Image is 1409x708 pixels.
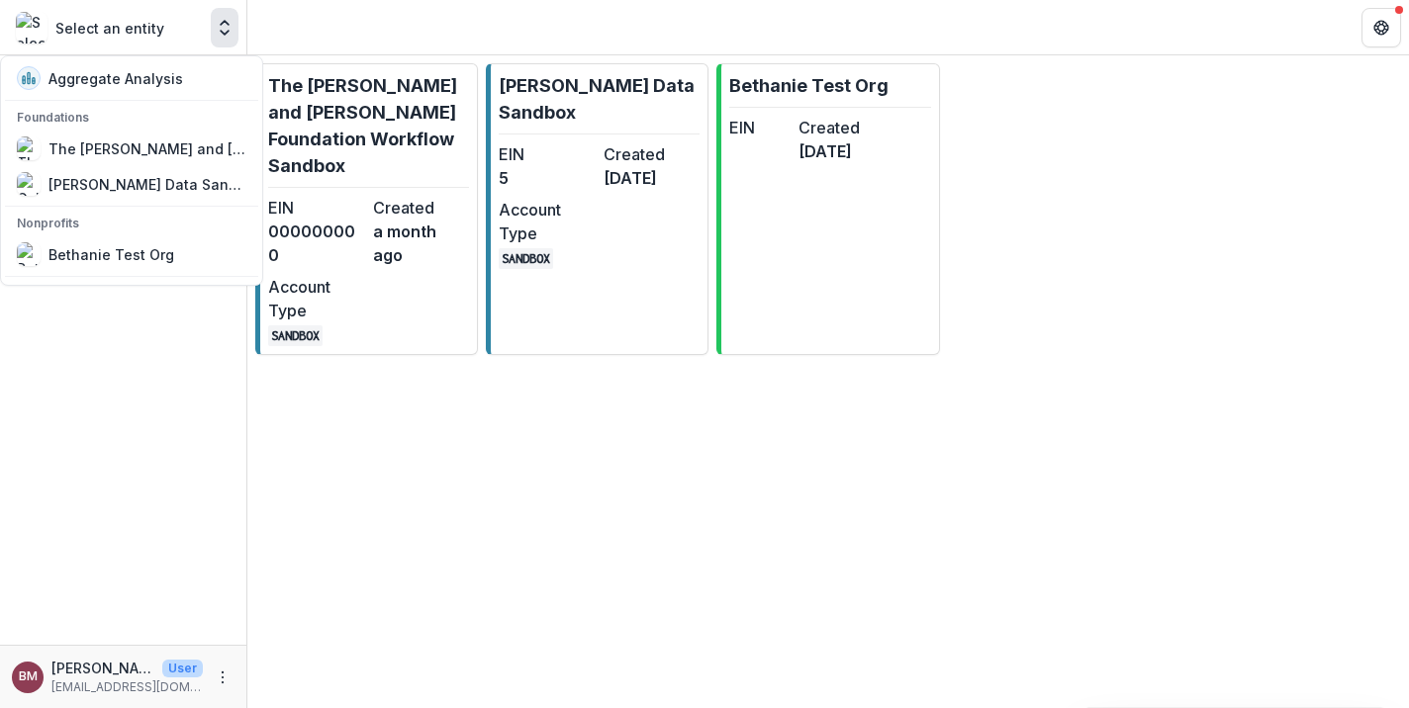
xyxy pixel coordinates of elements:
code: SANDBOX [268,325,323,346]
img: Select an entity [16,12,47,44]
dt: EIN [499,142,596,166]
dd: [DATE] [798,139,860,163]
a: [PERSON_NAME] Data SandboxEIN5Created[DATE]Account TypeSANDBOX [486,63,708,355]
button: Open entity switcher [211,8,238,47]
dt: Created [373,196,470,220]
dd: [DATE] [604,166,701,190]
a: The [PERSON_NAME] and [PERSON_NAME] Foundation Workflow SandboxEIN000000000Createda month agoAcco... [255,63,478,355]
p: Select an entity [55,18,164,39]
dt: EIN [729,116,791,139]
button: More [211,665,235,689]
dd: a month ago [373,220,470,267]
p: User [162,660,203,677]
p: Bethanie Test Org [729,72,889,99]
dt: Account Type [268,275,365,322]
div: Bethanie Milteer [19,670,38,683]
a: Bethanie Test OrgEINCreated[DATE] [716,63,939,355]
p: [PERSON_NAME] [51,658,154,678]
dd: 5 [499,166,596,190]
p: [PERSON_NAME] Data Sandbox [499,72,700,126]
p: [EMAIL_ADDRESS][DOMAIN_NAME] [51,678,203,696]
dt: EIN [268,196,365,220]
button: Get Help [1362,8,1401,47]
p: The [PERSON_NAME] and [PERSON_NAME] Foundation Workflow Sandbox [268,72,469,179]
dt: Created [798,116,860,139]
dt: Created [604,142,701,166]
dd: 000000000 [268,220,365,267]
code: SANDBOX [499,248,553,269]
dt: Account Type [499,198,596,245]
